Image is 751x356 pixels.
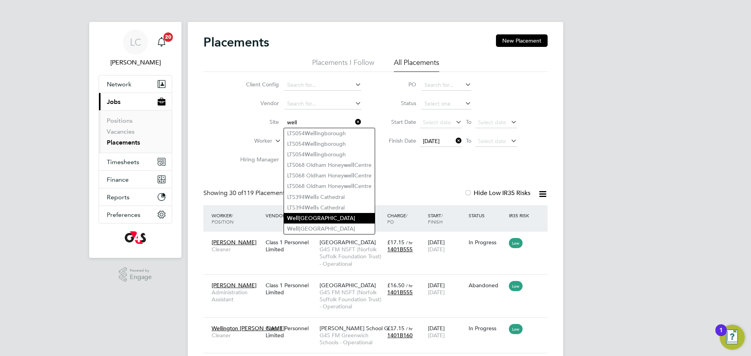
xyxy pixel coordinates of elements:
label: Worker [227,137,272,145]
div: Abandoned [469,282,505,289]
input: Search for... [422,80,471,91]
span: Cleaner [212,246,262,253]
span: Network [107,81,131,88]
span: Low [509,324,523,334]
label: Hide Low IR35 Risks [464,189,530,197]
li: LTS068 Oldham Honey Centre [284,170,375,181]
span: Wellington [PERSON_NAME] [212,325,285,332]
span: Finance [107,176,129,183]
label: Status [381,100,416,107]
a: Positions [107,117,133,124]
span: £17.15 [387,325,404,332]
a: [PERSON_NAME]CleanerClass 1 Personnel Limited[GEOGRAPHIC_DATA]G4S FM NSFT (Norfolk Suffolk Founda... [210,234,548,241]
div: Charge [385,208,426,229]
li: [GEOGRAPHIC_DATA] [284,224,375,234]
span: Jobs [107,98,120,106]
input: Search for... [284,98,361,109]
span: / Position [212,212,234,225]
div: Class 1 Personnel Limited [264,235,318,257]
div: 1 [719,330,723,340]
span: 20 [163,32,173,42]
span: Cleaner [212,332,262,339]
button: Jobs [99,93,172,110]
b: Well [305,130,316,137]
button: Open Resource Center, 1 new notification [720,325,745,350]
li: LTS054 ingborough [284,128,375,139]
span: Select date [423,119,451,126]
div: [DATE] [426,235,467,257]
b: well [344,162,354,168]
span: £17.15 [387,239,404,246]
label: Vendor [234,100,279,107]
a: LC[PERSON_NAME] [99,30,172,67]
span: Administration Assistant [212,289,262,303]
nav: Main navigation [89,22,181,258]
div: Worker [210,208,264,229]
a: Vacancies [107,128,135,135]
div: IR35 Risk [507,208,534,222]
a: Placements [107,139,140,146]
span: 1401B555 [387,289,413,296]
div: Status [467,208,507,222]
button: Reports [99,188,172,206]
img: g4s-logo-retina.png [125,231,146,244]
li: LTS054 ingborough [284,139,375,149]
label: Client Config [234,81,279,88]
span: [GEOGRAPHIC_DATA] [320,282,376,289]
label: Site [234,118,279,125]
span: To [464,117,474,127]
span: [PERSON_NAME] [212,239,257,246]
div: In Progress [469,325,505,332]
span: / PO [387,212,408,225]
span: [GEOGRAPHIC_DATA] [320,239,376,246]
b: Well [305,141,316,147]
div: Start [426,208,467,229]
div: [DATE] [426,321,467,343]
li: LTS394 s Cathedral [284,192,375,202]
span: / Finish [428,212,443,225]
a: Wellington [PERSON_NAME]CleanerClass 1 Personnel Limited[PERSON_NAME] School G…G4S FM Greenwich S... [210,320,548,327]
span: Powered by [130,267,152,274]
button: Network [99,75,172,93]
li: [GEOGRAPHIC_DATA] [284,213,375,224]
div: In Progress [469,239,505,246]
input: Search for... [284,80,361,91]
b: Well [305,204,316,211]
li: LTS068 Oldham Honey Centre [284,160,375,170]
button: Timesheets [99,153,172,170]
span: 119 Placements [229,189,287,197]
label: PO [381,81,416,88]
b: Well [305,194,316,200]
li: LTS394 s Cathedral [284,202,375,213]
a: 20 [154,30,169,55]
span: Engage [130,274,152,281]
li: Placements I Follow [312,58,374,72]
span: / hr [406,326,413,331]
b: Well [287,225,299,232]
span: Select date [478,138,506,145]
button: Finance [99,171,172,188]
button: New Placement [496,34,548,47]
span: [DATE] [428,332,445,339]
a: [PERSON_NAME]Administration AssistantClass 1 Personnel Limited[GEOGRAPHIC_DATA]G4S FM NSFT (Norfo... [210,277,548,284]
span: Reports [107,193,129,201]
label: Start Date [381,118,416,125]
div: Class 1 Personnel Limited [264,321,318,343]
b: well [344,183,354,190]
span: [DATE] [428,246,445,253]
span: G4S FM NSFT (Norfolk Suffolk Foundation Trust) - Operational [320,289,383,310]
span: [DATE] [423,138,440,145]
span: £16.50 [387,282,404,289]
span: Low [509,238,523,248]
a: Powered byEngage [119,267,152,282]
span: 30 of [229,189,243,197]
span: 1401B555 [387,246,413,253]
div: Vendor [264,208,318,222]
input: Search for... [284,117,361,128]
span: Timesheets [107,158,139,166]
span: Lilingxi Chen [99,58,172,67]
div: [DATE] [426,278,467,300]
h2: Placements [203,34,269,50]
li: All Placements [394,58,439,72]
div: Jobs [99,110,172,153]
